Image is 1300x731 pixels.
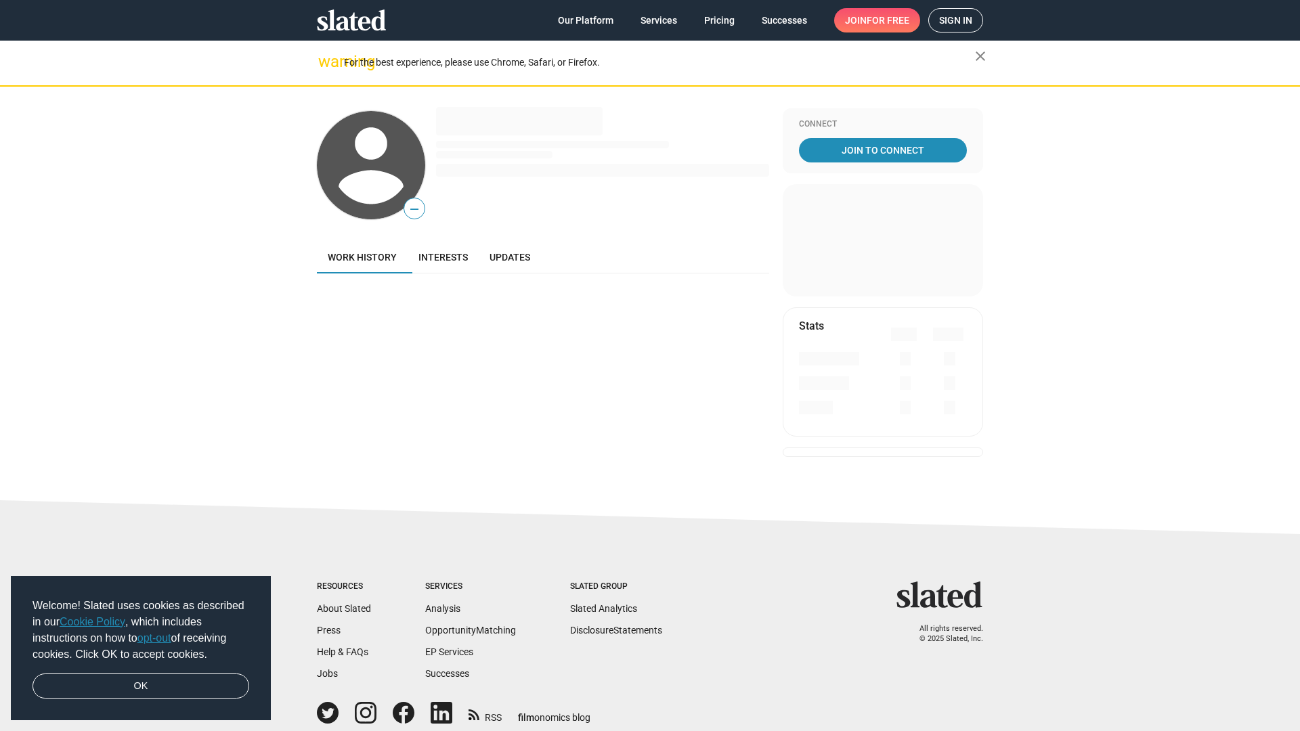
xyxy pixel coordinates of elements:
[518,701,590,724] a: filmonomics blog
[570,581,662,592] div: Slated Group
[939,9,972,32] span: Sign in
[317,625,341,636] a: Press
[425,603,460,614] a: Analysis
[570,625,662,636] a: DisclosureStatements
[799,319,824,333] mat-card-title: Stats
[469,703,502,724] a: RSS
[404,200,425,218] span: —
[570,603,637,614] a: Slated Analytics
[490,252,530,263] span: Updates
[425,668,469,679] a: Successes
[60,616,125,627] a: Cookie Policy
[762,8,807,32] span: Successes
[11,576,271,721] div: cookieconsent
[630,8,688,32] a: Services
[905,624,983,644] p: All rights reserved. © 2025 Slated, Inc.
[704,8,735,32] span: Pricing
[425,625,516,636] a: OpportunityMatching
[867,8,909,32] span: for free
[547,8,624,32] a: Our Platform
[408,241,479,273] a: Interests
[425,581,516,592] div: Services
[318,53,334,70] mat-icon: warning
[799,138,967,162] a: Join To Connect
[845,8,909,32] span: Join
[558,8,613,32] span: Our Platform
[518,712,534,723] span: film
[317,668,338,679] a: Jobs
[32,673,249,699] a: dismiss cookie message
[317,581,371,592] div: Resources
[799,119,967,130] div: Connect
[317,603,371,614] a: About Slated
[317,646,368,657] a: Help & FAQs
[802,138,964,162] span: Join To Connect
[425,646,473,657] a: EP Services
[641,8,677,32] span: Services
[137,632,171,644] a: opt-out
[317,241,408,273] a: Work history
[344,53,975,72] div: For the best experience, please use Chrome, Safari, or Firefox.
[834,8,920,32] a: Joinfor free
[693,8,745,32] a: Pricing
[972,48,989,64] mat-icon: close
[32,598,249,663] span: Welcome! Slated uses cookies as described in our , which includes instructions on how to of recei...
[328,252,397,263] span: Work history
[751,8,818,32] a: Successes
[928,8,983,32] a: Sign in
[418,252,468,263] span: Interests
[479,241,541,273] a: Updates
